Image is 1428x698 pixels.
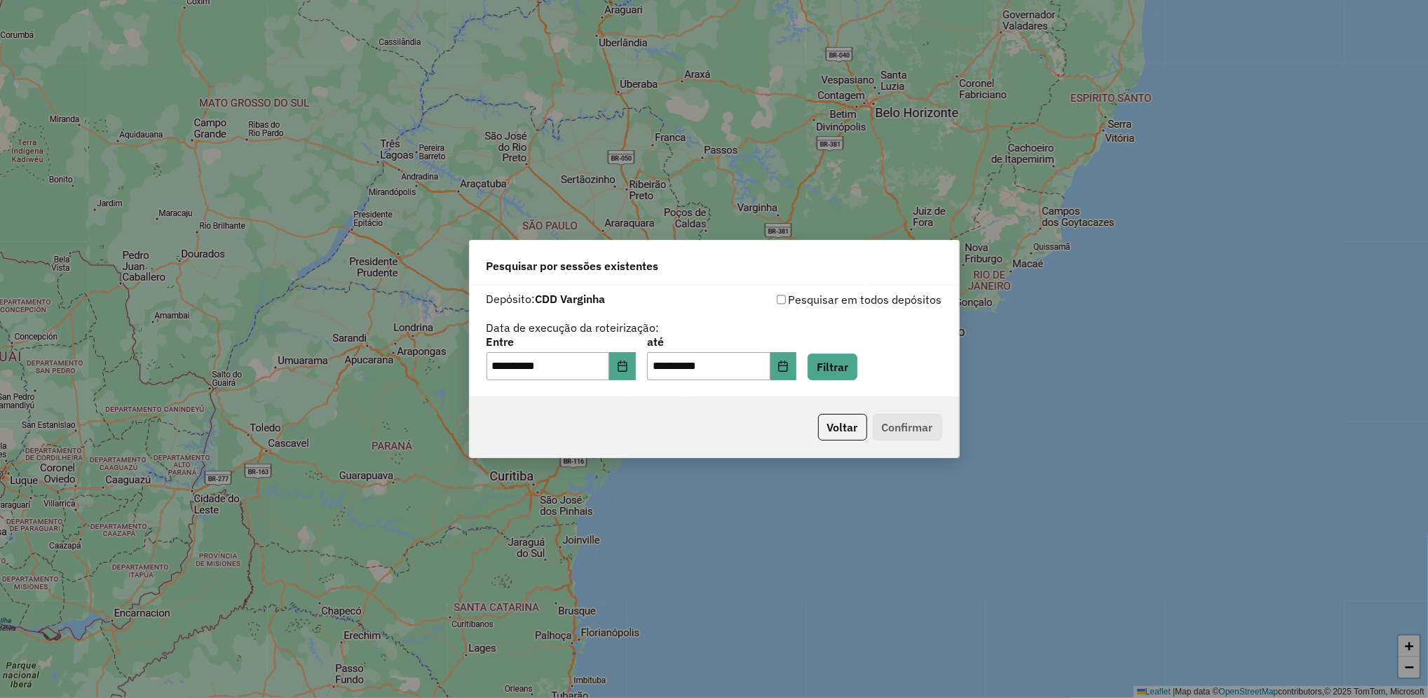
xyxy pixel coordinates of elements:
label: Depósito: [487,290,606,307]
strong: CDD Varginha [536,292,606,306]
button: Filtrar [808,354,857,380]
label: até [647,333,796,350]
div: Pesquisar em todos depósitos [714,291,942,308]
label: Entre [487,333,636,350]
button: Choose Date [770,352,797,380]
label: Data de execução da roteirização: [487,319,660,336]
span: Pesquisar por sessões existentes [487,257,659,274]
button: Choose Date [609,352,636,380]
button: Voltar [818,414,867,441]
